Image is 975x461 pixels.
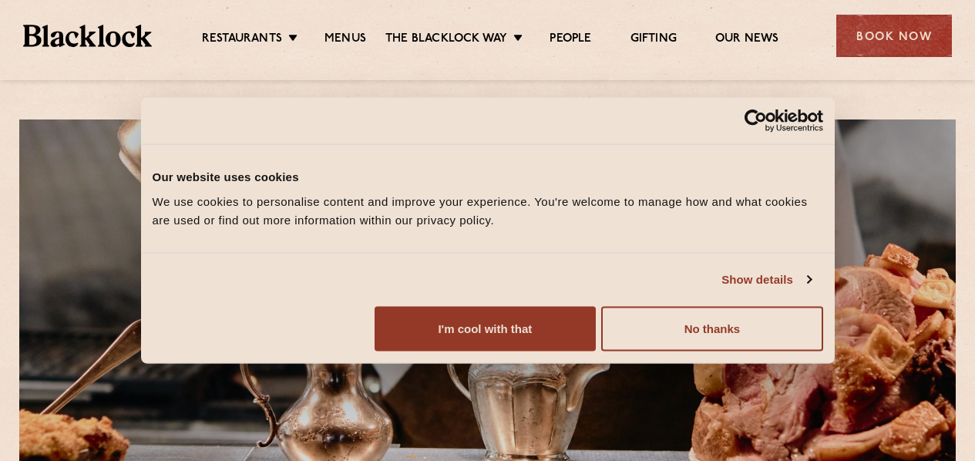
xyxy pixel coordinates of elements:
a: Our News [715,32,779,49]
button: No thanks [601,306,822,351]
div: Book Now [836,15,952,57]
a: Restaurants [202,32,282,49]
div: Our website uses cookies [153,168,823,187]
a: Gifting [630,32,677,49]
a: Usercentrics Cookiebot - opens in a new window [688,109,823,133]
a: Menus [324,32,366,49]
a: The Blacklock Way [385,32,507,49]
a: People [550,32,591,49]
img: BL_Textured_Logo-footer-cropped.svg [23,25,152,46]
button: I'm cool with that [375,306,596,351]
div: We use cookies to personalise content and improve your experience. You're welcome to manage how a... [153,192,823,229]
a: Show details [721,271,811,289]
